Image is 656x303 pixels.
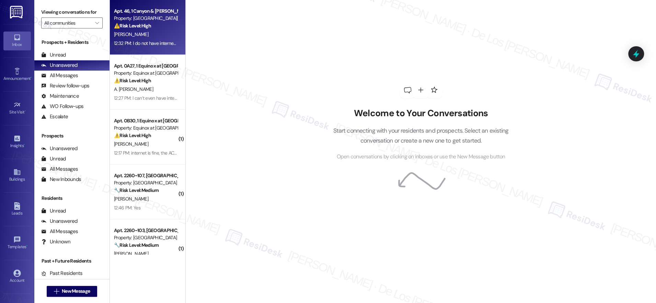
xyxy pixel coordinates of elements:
span: [PERSON_NAME] [114,251,148,257]
div: Apt. 0A27, 1 Equinox at [GEOGRAPHIC_DATA] [114,62,177,70]
strong: 🔧 Risk Level: Medium [114,187,159,193]
div: Unread [41,207,66,215]
div: All Messages [41,72,78,79]
a: Insights • [3,133,31,151]
strong: ⚠️ Risk Level: High [114,77,151,84]
a: Site Visit • [3,99,31,118]
div: Property: Equinox at [GEOGRAPHIC_DATA] [114,70,177,77]
div: Property: [GEOGRAPHIC_DATA][PERSON_NAME] [114,15,177,22]
strong: 🔧 Risk Level: Medium [114,242,159,248]
div: Property: [GEOGRAPHIC_DATA] [114,234,177,241]
button: New Message [47,286,97,297]
div: 12:46 PM: Yes [114,205,140,211]
div: Past Residents [41,270,83,277]
a: Leads [3,200,31,219]
span: • [26,243,27,248]
div: Apt. 2260~103, [GEOGRAPHIC_DATA] [114,227,177,234]
a: Account [3,267,31,286]
div: Property: [GEOGRAPHIC_DATA] [114,179,177,186]
span: [PERSON_NAME] [114,196,148,202]
div: Past + Future Residents [34,257,110,265]
div: Maintenance [41,93,79,100]
div: Unanswered [41,62,78,69]
h2: Welcome to Your Conversations [323,108,519,119]
span: New Message [62,288,90,295]
div: Review follow-ups [41,82,89,89]
strong: ⚠️ Risk Level: High [114,132,151,138]
img: ResiDesk Logo [10,6,24,19]
span: [PERSON_NAME] [114,31,148,37]
span: [PERSON_NAME] [114,141,148,147]
div: Unread [41,51,66,59]
i:  [95,20,99,26]
div: Unanswered [41,218,78,225]
div: Property: Equinox at [GEOGRAPHIC_DATA] [114,124,177,132]
strong: ⚠️ Risk Level: High [114,23,151,29]
span: • [31,75,32,80]
span: • [24,142,25,147]
a: Buildings [3,166,31,185]
div: Apt. 46, 1 Canyon & [PERSON_NAME][GEOGRAPHIC_DATA] [114,8,177,15]
div: Residents [34,195,110,202]
div: 12:17 PM: internet is fine, the AC is terrible and our bill is outrageous every month cuz the apa... [114,150,341,156]
div: Apt. 2260~107, [GEOGRAPHIC_DATA] [114,172,177,179]
span: A. [PERSON_NAME] [114,86,153,92]
div: New Inbounds [41,176,81,183]
div: Escalate [41,113,68,120]
div: Apt. 0B30, 1 Equinox at [GEOGRAPHIC_DATA] [114,117,177,124]
input: All communities [44,17,92,28]
p: Start connecting with your residents and prospects. Select an existing conversation or create a n... [323,126,519,145]
div: All Messages [41,228,78,235]
div: Unknown [41,238,70,245]
div: Prospects [34,132,110,140]
a: Inbox [3,32,31,50]
div: Prospects + Residents [34,39,110,46]
div: Unread [41,155,66,162]
div: All Messages [41,166,78,173]
div: Unanswered [41,145,78,152]
label: Viewing conversations for [41,7,103,17]
span: Open conversations by clicking on inboxes or use the New Message button [336,153,505,161]
i:  [54,289,59,294]
a: Templates • [3,234,31,252]
span: • [25,109,26,113]
div: WO Follow-ups [41,103,83,110]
